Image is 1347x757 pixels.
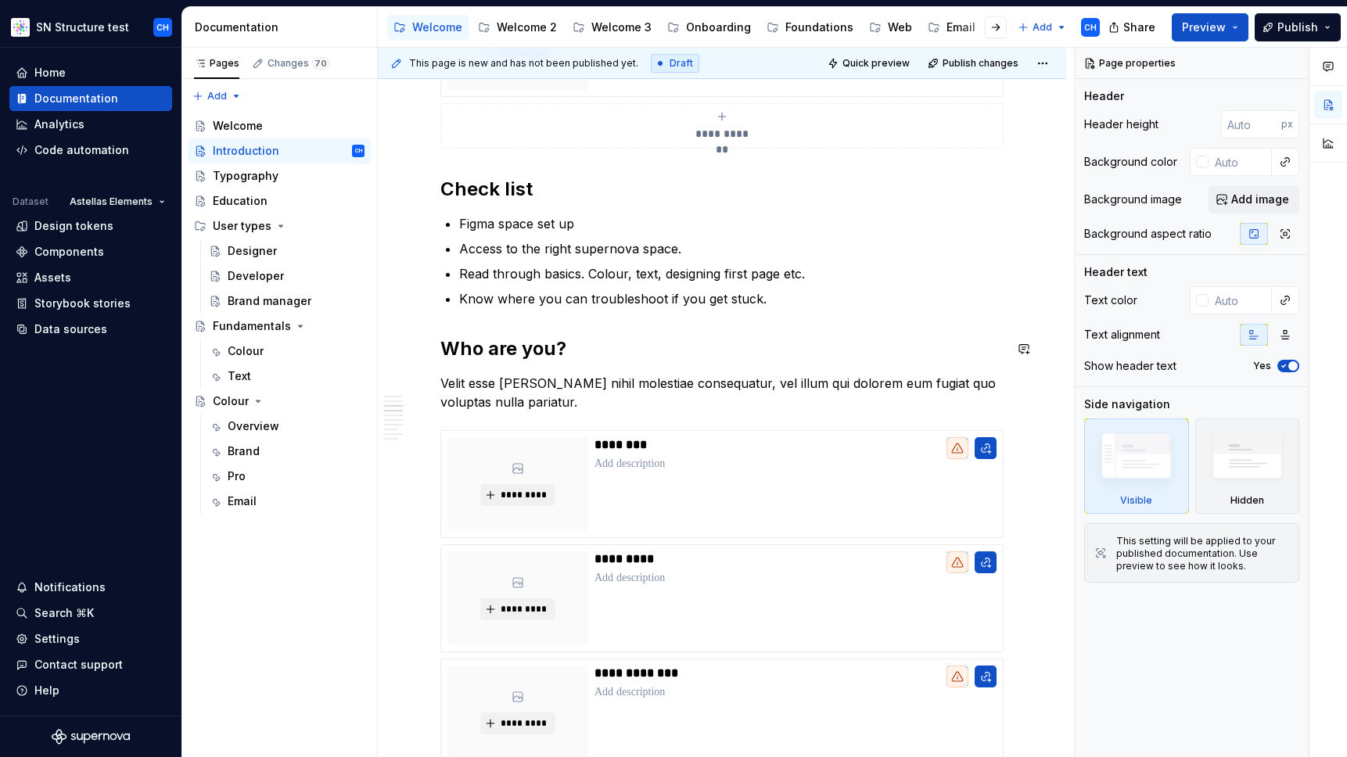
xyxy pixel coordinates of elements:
[188,138,371,163] a: IntroductionCH
[34,117,84,132] div: Analytics
[1033,21,1052,34] span: Add
[188,113,371,514] div: Page tree
[188,389,371,414] a: Colour
[228,268,284,284] div: Developer
[9,678,172,703] button: Help
[188,314,371,339] a: Fundamentals
[1195,418,1300,514] div: Hidden
[1116,535,1289,572] div: This setting will be applied to your published documentation. Use preview to see how it looks.
[1120,494,1152,507] div: Visible
[785,20,853,35] div: Foundations
[312,57,329,70] span: 70
[34,270,71,285] div: Assets
[3,10,178,44] button: SN Structure testCH
[440,374,1004,411] p: Velit esse [PERSON_NAME] nihil molestiae consequatur, vel illum qui dolorem eum fugiat quo volupt...
[823,52,917,74] button: Quick preview
[1101,13,1166,41] button: Share
[1209,185,1299,213] button: Add image
[207,90,227,102] span: Add
[36,20,129,35] div: SN Structure test
[188,85,246,107] button: Add
[888,20,912,35] div: Web
[228,443,260,459] div: Brand
[268,57,329,70] div: Changes
[228,468,246,484] div: Pro
[566,15,658,40] a: Welcome 3
[1084,21,1097,34] div: CH
[1084,192,1182,207] div: Background image
[921,15,982,40] a: Email
[1253,360,1271,372] label: Yes
[459,239,1004,258] p: Access to the right supernova space.
[34,321,107,337] div: Data sources
[459,214,1004,233] p: Figma space set up
[409,57,638,70] span: This page is new and has not been published yet.
[34,91,118,106] div: Documentation
[1084,327,1160,343] div: Text alignment
[459,264,1004,283] p: Read through basics. Colour, text, designing first page etc.
[9,213,172,239] a: Design tokens
[661,15,757,40] a: Onboarding
[1255,13,1341,41] button: Publish
[188,213,371,239] div: User types
[228,293,311,309] div: Brand manager
[9,601,172,626] button: Search ⌘K
[203,489,371,514] a: Email
[213,118,263,134] div: Welcome
[387,12,1010,43] div: Page tree
[203,414,371,439] a: Overview
[412,20,462,35] div: Welcome
[203,289,371,314] a: Brand manager
[34,218,113,234] div: Design tokens
[34,244,104,260] div: Components
[923,52,1026,74] button: Publish changes
[1281,118,1293,131] p: px
[842,57,910,70] span: Quick preview
[203,339,371,364] a: Colour
[34,657,123,673] div: Contact support
[228,343,264,359] div: Colour
[1230,494,1264,507] div: Hidden
[228,493,257,509] div: Email
[1084,418,1189,514] div: Visible
[9,265,172,290] a: Assets
[459,289,1004,308] p: Know where you can troubleshoot if you get stuck.
[9,86,172,111] a: Documentation
[34,683,59,698] div: Help
[1084,88,1124,104] div: Header
[946,20,975,35] div: Email
[213,318,291,334] div: Fundamentals
[1172,13,1248,41] button: Preview
[203,364,371,389] a: Text
[1221,110,1281,138] input: Auto
[188,163,371,188] a: Typography
[195,20,371,35] div: Documentation
[943,57,1018,70] span: Publish changes
[1084,226,1212,242] div: Background aspect ratio
[1084,264,1148,280] div: Header text
[34,605,94,621] div: Search ⌘K
[213,143,279,159] div: Introduction
[9,291,172,316] a: Storybook stories
[440,177,1004,202] h2: Check list
[591,20,652,35] div: Welcome 3
[213,168,278,184] div: Typography
[156,21,169,34] div: CH
[9,239,172,264] a: Components
[9,138,172,163] a: Code automation
[70,196,153,208] span: Astellas Elements
[1084,396,1170,412] div: Side navigation
[194,57,239,70] div: Pages
[1084,292,1137,308] div: Text color
[9,626,172,651] a: Settings
[1123,20,1155,35] span: Share
[1084,154,1177,170] div: Background color
[497,20,557,35] div: Welcome 2
[11,18,30,37] img: b2369ad3-f38c-46c1-b2a2-f2452fdbdcd2.png
[228,368,251,384] div: Text
[188,113,371,138] a: Welcome
[228,418,279,434] div: Overview
[440,336,1004,361] h2: Who are you?
[9,575,172,600] button: Notifications
[1182,20,1226,35] span: Preview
